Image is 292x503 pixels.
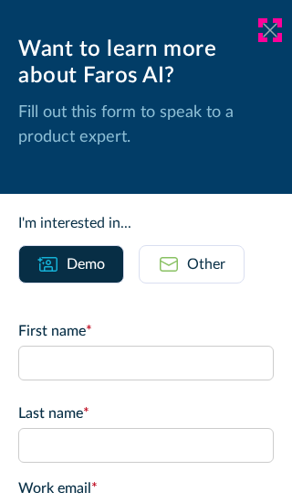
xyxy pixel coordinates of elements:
div: Demo [67,253,105,275]
div: Other [187,253,225,275]
label: First name [18,320,274,342]
label: Last name [18,402,274,424]
label: Work email [18,477,274,499]
div: I'm interested in... [18,212,274,234]
p: Fill out this form to speak to a product expert. [18,101,274,150]
div: Want to learn more about Faros AI? [18,37,274,90]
